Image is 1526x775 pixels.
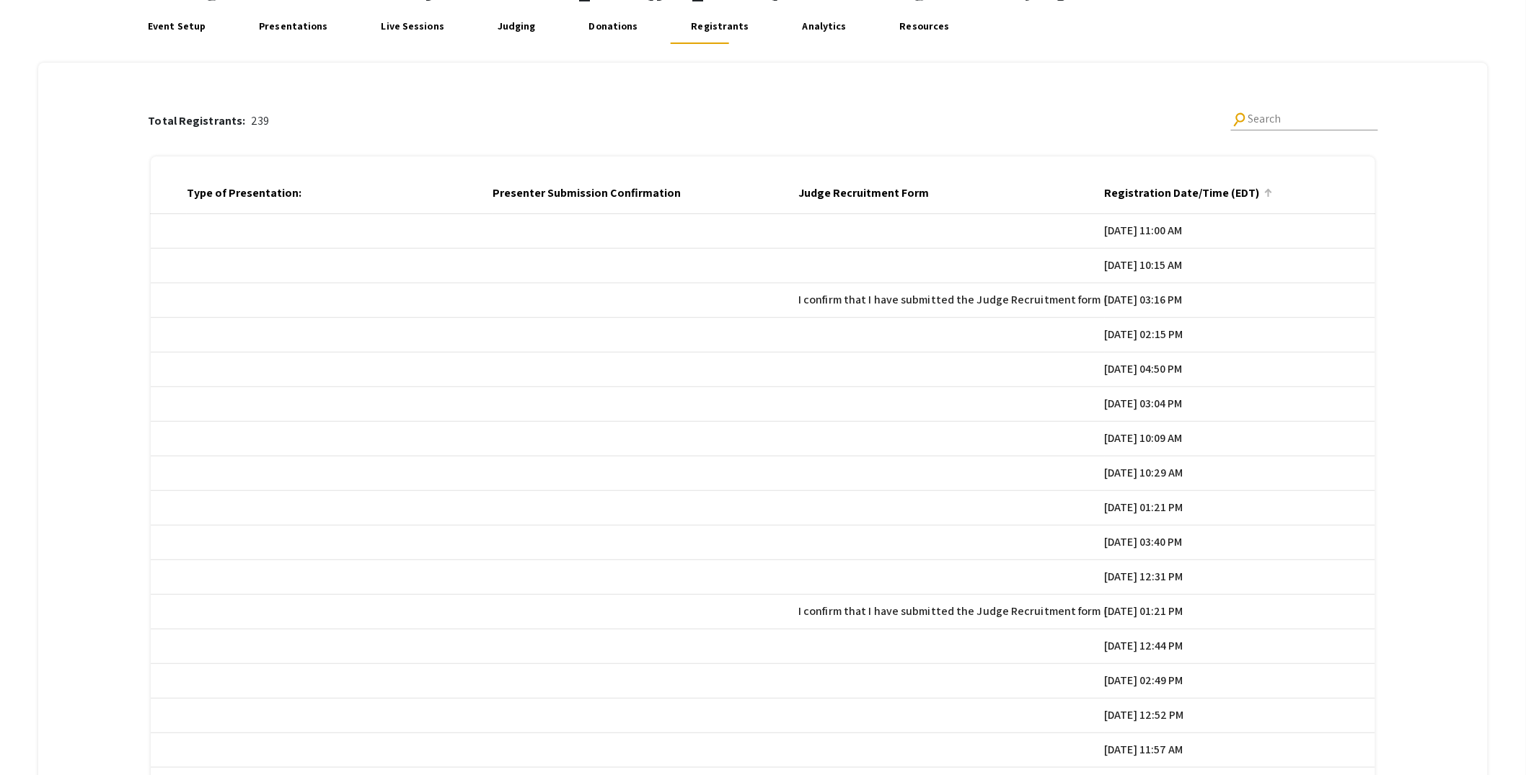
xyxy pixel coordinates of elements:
div: Judge Recruitment Form [798,185,929,202]
mat-cell: [DATE] 04:50 PM [1105,353,1411,387]
mat-cell: [DATE] 01:21 PM [1105,595,1411,629]
mat-cell: [DATE] 02:15 PM [1105,318,1411,353]
mat-cell: [DATE] 12:44 PM [1105,629,1411,664]
a: Presentations [255,9,332,44]
span: I confirm that I have submitted the Judge Recruitment form ([DOMAIN_NAME][URL]) AND I will be sub... [798,603,1457,620]
p: Total Registrants: [148,112,251,130]
iframe: Chat [11,710,61,764]
div: Judge Recruitment Form [798,185,942,202]
div: Presenter Submission Confirmation [493,185,681,202]
a: Judging [494,9,539,44]
mat-cell: [DATE] 02:49 PM [1105,664,1411,699]
mat-cell: [DATE] 11:57 AM [1105,733,1411,768]
div: Registration Date/Time (EDT) [1105,185,1273,202]
div: Type of Presentation: [187,185,314,202]
mat-cell: [DATE] 03:16 PM [1105,283,1411,318]
div: Type of Presentation: [187,185,301,202]
div: 239 [148,112,269,130]
mat-cell: [DATE] 03:40 PM [1105,526,1411,560]
a: Live Sessions [377,9,448,44]
mat-cell: [DATE] 01:21 PM [1105,491,1411,526]
a: Resources [896,9,953,44]
span: I confirm that I have submitted the Judge Recruitment form ([DOMAIN_NAME][URL]) AND I will be sub... [798,291,1457,309]
mat-icon: Search [1230,110,1249,129]
mat-cell: [DATE] 10:29 AM [1105,456,1411,491]
mat-cell: [DATE] 11:00 AM [1105,214,1411,249]
a: Analytics [798,9,850,44]
mat-cell: [DATE] 03:04 PM [1105,387,1411,422]
mat-cell: [DATE] 10:15 AM [1105,249,1411,283]
mat-cell: [DATE] 10:09 AM [1105,422,1411,456]
a: Registrants [687,9,753,44]
mat-cell: [DATE] 12:31 PM [1105,560,1411,595]
a: Event Setup [144,9,210,44]
a: Donations [585,9,641,44]
mat-cell: [DATE] 12:52 PM [1105,699,1411,733]
div: Presenter Submission Confirmation [493,185,694,202]
div: Registration Date/Time (EDT) [1105,185,1260,202]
